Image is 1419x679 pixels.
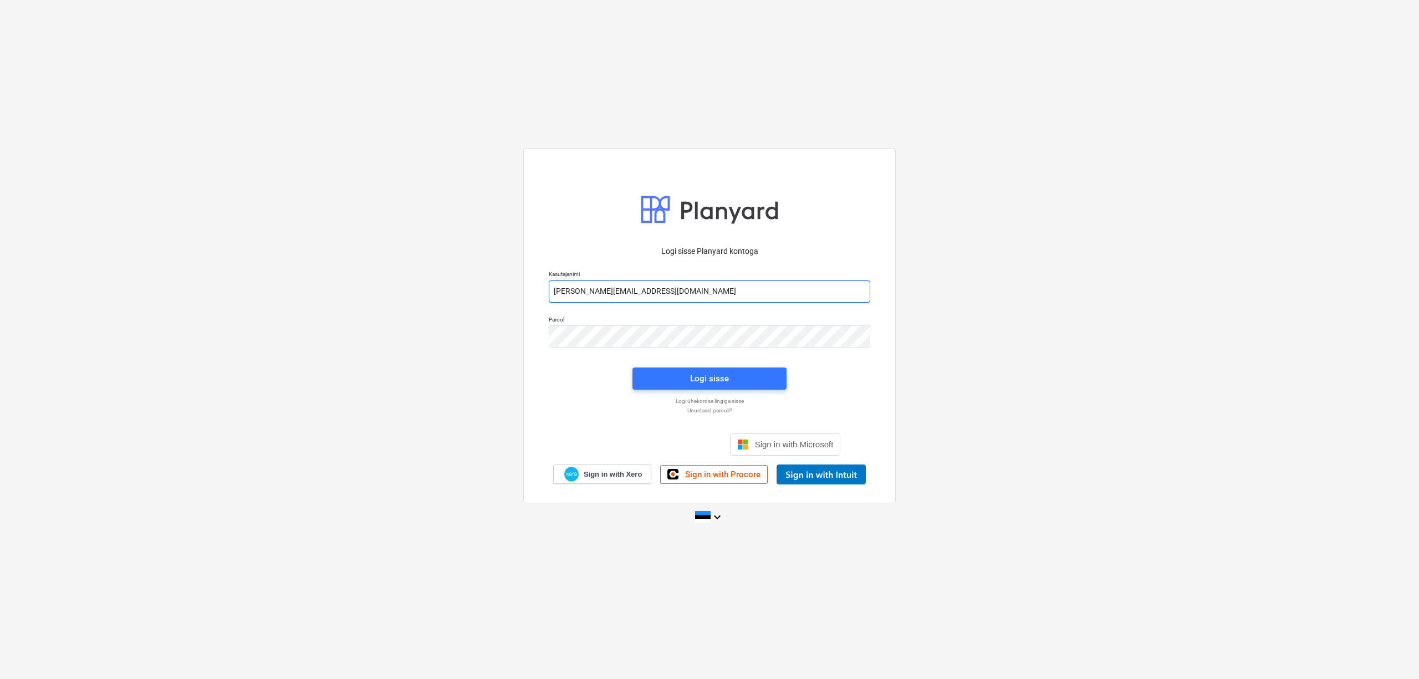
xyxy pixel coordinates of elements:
[549,280,870,303] input: Kasutajanimi
[543,397,876,405] a: Logi ühekordse lingiga sisse
[660,465,768,484] a: Sign in with Procore
[573,432,727,457] iframe: Sisselogimine Google'i nupu abil
[584,469,642,479] span: Sign in with Xero
[1364,626,1419,679] div: Vestlusvidin
[1364,626,1419,679] iframe: Chat Widget
[549,246,870,257] p: Logi sisse Planyard kontoga
[755,440,834,449] span: Sign in with Microsoft
[543,407,876,414] a: Unustasid parooli?
[632,367,787,390] button: Logi sisse
[553,464,652,484] a: Sign in with Xero
[549,316,870,325] p: Parool
[685,469,760,479] span: Sign in with Procore
[564,467,579,482] img: Xero logo
[711,510,724,524] i: keyboard_arrow_down
[737,439,748,450] img: Microsoft logo
[549,270,870,280] p: Kasutajanimi
[690,371,729,386] div: Logi sisse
